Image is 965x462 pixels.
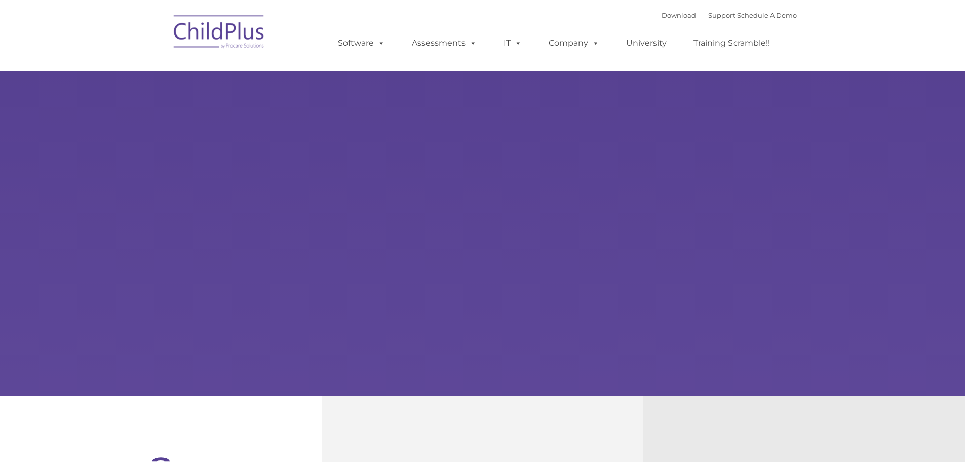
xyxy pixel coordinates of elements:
[662,11,696,19] a: Download
[538,33,609,53] a: Company
[737,11,797,19] a: Schedule A Demo
[169,8,270,59] img: ChildPlus by Procare Solutions
[493,33,532,53] a: IT
[683,33,780,53] a: Training Scramble!!
[662,11,797,19] font: |
[402,33,487,53] a: Assessments
[616,33,677,53] a: University
[708,11,735,19] a: Support
[328,33,395,53] a: Software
